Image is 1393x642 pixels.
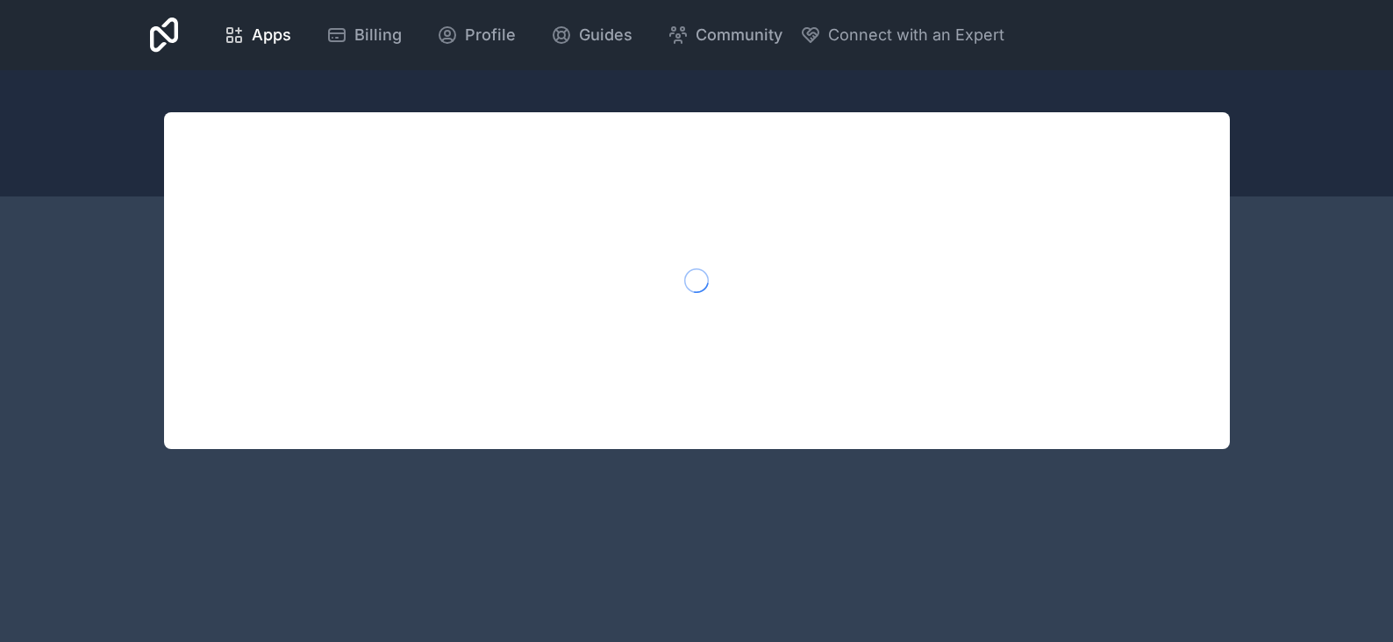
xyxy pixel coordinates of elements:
[312,16,416,54] a: Billing
[800,23,1004,47] button: Connect with an Expert
[828,23,1004,47] span: Connect with an Expert
[252,23,291,47] span: Apps
[654,16,797,54] a: Community
[465,23,516,47] span: Profile
[579,23,632,47] span: Guides
[210,16,305,54] a: Apps
[423,16,530,54] a: Profile
[696,23,782,47] span: Community
[537,16,646,54] a: Guides
[354,23,402,47] span: Billing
